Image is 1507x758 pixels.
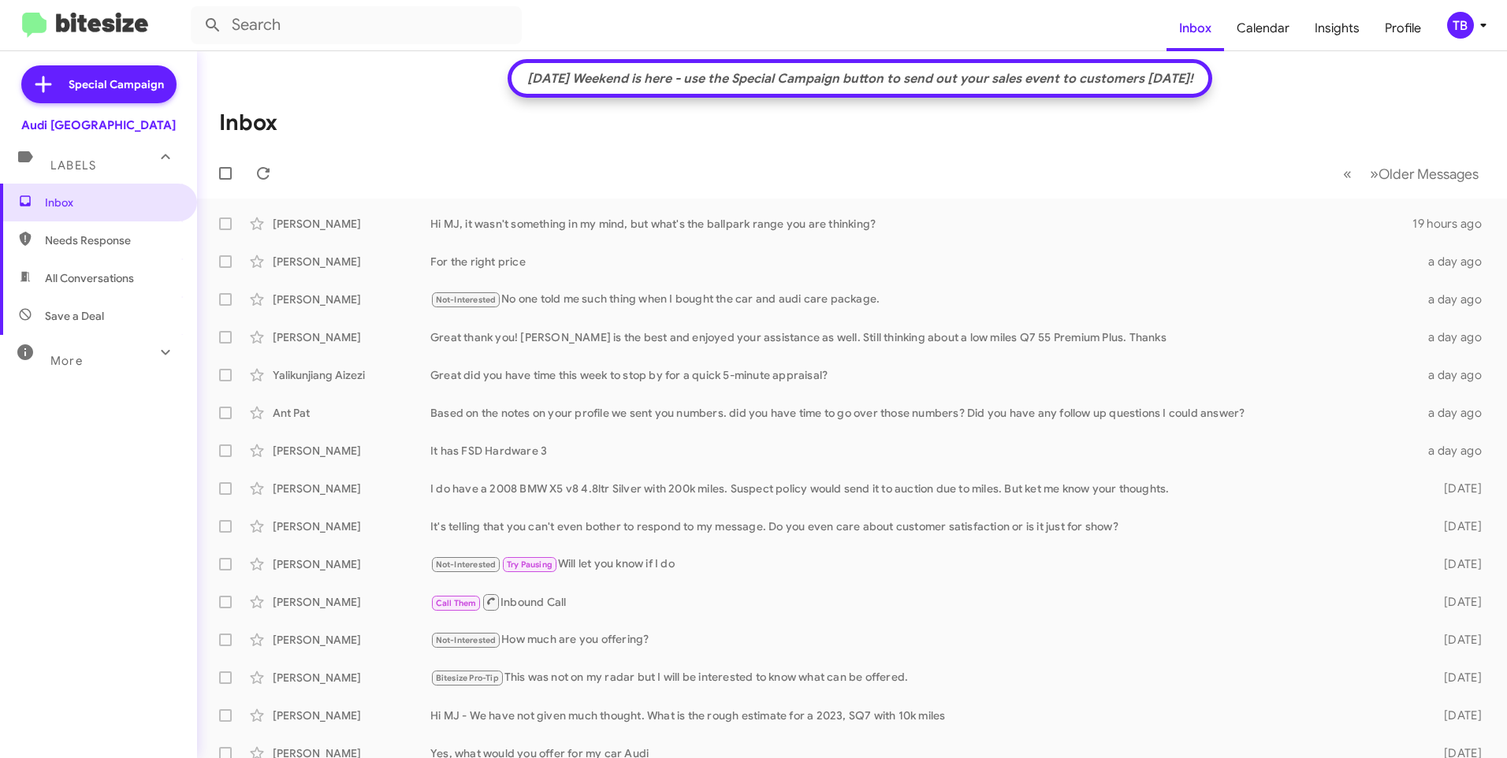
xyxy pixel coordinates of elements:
[430,367,1419,383] div: Great did you have time this week to stop by for a quick 5-minute appraisal?
[219,110,277,136] h1: Inbox
[1412,216,1494,232] div: 19 hours ago
[69,76,164,92] span: Special Campaign
[273,708,430,723] div: [PERSON_NAME]
[430,631,1419,649] div: How much are you offering?
[436,598,477,608] span: Call Them
[436,673,499,683] span: Bitesize Pro-Tip
[45,195,179,210] span: Inbox
[430,518,1419,534] div: It's telling that you can't even bother to respond to my message. Do you even care about customer...
[430,443,1419,459] div: It has FSD Hardware 3
[273,632,430,648] div: [PERSON_NAME]
[273,254,430,269] div: [PERSON_NAME]
[430,669,1419,687] div: This was not on my radar but I will be interested to know what can be offered.
[273,481,430,496] div: [PERSON_NAME]
[1360,158,1488,190] button: Next
[1419,405,1494,421] div: a day ago
[1302,6,1372,51] a: Insights
[1434,12,1490,39] button: TB
[1419,556,1494,572] div: [DATE]
[430,405,1419,421] div: Based on the notes on your profile we sent you numbers. did you have time to go over those number...
[1419,443,1494,459] div: a day ago
[430,593,1419,612] div: Inbound Call
[50,354,83,368] span: More
[273,594,430,610] div: [PERSON_NAME]
[1419,670,1494,686] div: [DATE]
[1419,367,1494,383] div: a day ago
[273,443,430,459] div: [PERSON_NAME]
[21,117,176,133] div: Audi [GEOGRAPHIC_DATA]
[507,559,553,570] span: Try Pausing
[50,158,96,173] span: Labels
[1370,164,1379,184] span: »
[430,481,1419,496] div: I do have a 2008 BMW X5 v8 4.8ltr Silver with 200k miles. Suspect policy would send it to auction...
[45,308,104,324] span: Save a Deal
[1419,292,1494,307] div: a day ago
[273,329,430,345] div: [PERSON_NAME]
[45,270,134,286] span: All Conversations
[1167,6,1224,51] a: Inbox
[1419,708,1494,723] div: [DATE]
[430,291,1419,309] div: No one told me such thing when I bought the car and audi care package.
[273,556,430,572] div: [PERSON_NAME]
[21,65,177,103] a: Special Campaign
[1334,158,1361,190] button: Previous
[430,555,1419,574] div: Will let you know if I do
[1419,594,1494,610] div: [DATE]
[1379,165,1479,183] span: Older Messages
[1419,518,1494,534] div: [DATE]
[273,292,430,307] div: [PERSON_NAME]
[430,254,1419,269] div: For the right price
[273,367,430,383] div: Yalikunjiang Aizezi
[273,670,430,686] div: [PERSON_NAME]
[436,635,497,645] span: Not-Interested
[430,216,1412,232] div: Hi MJ, it wasn't something in my mind, but what's the ballpark range you are thinking?
[1343,164,1352,184] span: «
[1447,12,1474,39] div: TB
[273,216,430,232] div: [PERSON_NAME]
[273,518,430,534] div: [PERSON_NAME]
[436,559,497,570] span: Not-Interested
[430,708,1419,723] div: Hi MJ - We have not given much thought. What is the rough estimate for a 2023, SQ7 with 10k miles
[45,232,179,248] span: Needs Response
[519,71,1201,87] div: [DATE] Weekend is here - use the Special Campaign button to send out your sales event to customer...
[436,295,497,305] span: Not-Interested
[1372,6,1434,51] a: Profile
[430,329,1419,345] div: Great thank you! [PERSON_NAME] is the best and enjoyed your assistance as well. Still thinking ab...
[1419,481,1494,496] div: [DATE]
[191,6,522,44] input: Search
[1419,329,1494,345] div: a day ago
[273,405,430,421] div: Ant Pat
[1224,6,1302,51] a: Calendar
[1419,254,1494,269] div: a day ago
[1334,158,1488,190] nav: Page navigation example
[1419,632,1494,648] div: [DATE]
